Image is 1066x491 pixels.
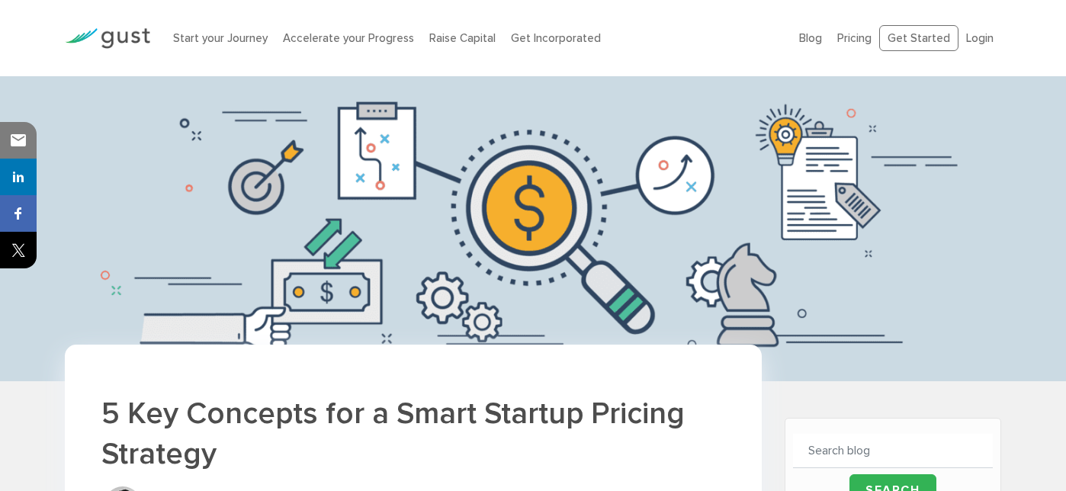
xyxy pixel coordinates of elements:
[101,393,725,474] h1: 5 Key Concepts for a Smart Startup Pricing Strategy
[879,25,958,52] a: Get Started
[283,31,414,45] a: Accelerate your Progress
[65,28,150,49] img: Gust Logo
[173,31,268,45] a: Start your Journey
[799,31,822,45] a: Blog
[511,31,601,45] a: Get Incorporated
[966,31,994,45] a: Login
[837,31,872,45] a: Pricing
[429,31,496,45] a: Raise Capital
[793,434,994,468] input: Search blog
